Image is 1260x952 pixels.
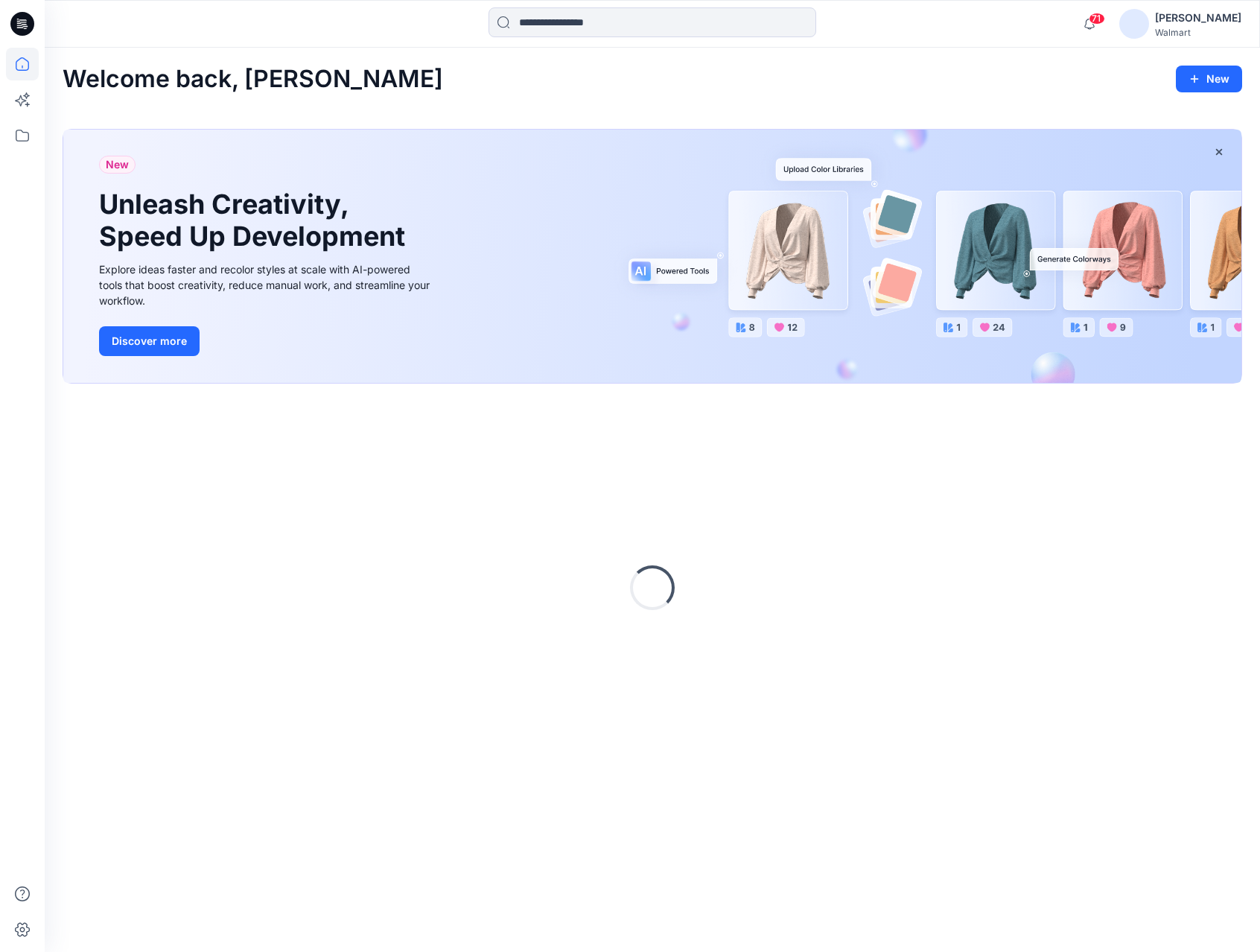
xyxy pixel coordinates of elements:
button: New [1176,66,1242,92]
a: Discover more [99,326,434,356]
h1: Unleash Creativity, Speed Up Development [99,188,412,253]
h2: Welcome back, [PERSON_NAME] [63,66,443,93]
img: avatar [1119,9,1149,39]
div: Explore ideas faster and recolor styles at scale with AI-powered tools that boost creativity, red... [99,261,434,308]
span: 71 [1089,13,1105,25]
button: Discover more [99,326,200,356]
div: Walmart [1155,27,1241,38]
div: [PERSON_NAME] [1155,9,1241,27]
span: New [106,156,129,174]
